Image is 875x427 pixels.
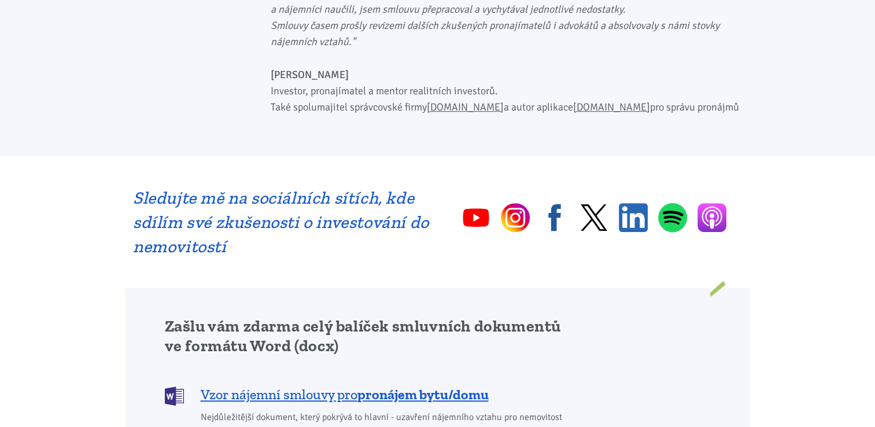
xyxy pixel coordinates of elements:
[271,67,742,115] p: Investor, pronajímatel a mentor realitních investorů. Také spolumajitel správcovské firmy a autor...
[165,386,184,406] img: DOCX (Word)
[658,203,687,233] a: Spotify
[619,203,648,232] a: Linkedin
[697,203,726,232] a: Apple Podcasts
[165,385,570,404] a: Vzor nájemní smlouvy propronájem bytu/domu
[133,186,430,259] h2: Sledujte mě na sociálních sítích, kde sdílím své zkušenosti o investování do nemovitostí
[357,386,489,403] b: pronájem bytu/domu
[462,203,490,232] a: YouTube
[501,203,530,232] a: Instagram
[427,101,504,113] a: [DOMAIN_NAME]
[201,385,489,404] span: Vzor nájemní smlouvy pro
[579,203,608,232] a: Twitter
[165,316,570,356] h2: Zašlu vám zdarma celý balíček smluvních dokumentů ve formátu Word (docx)
[540,203,569,232] a: Facebook
[271,68,349,81] b: [PERSON_NAME]
[573,101,650,113] a: [DOMAIN_NAME]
